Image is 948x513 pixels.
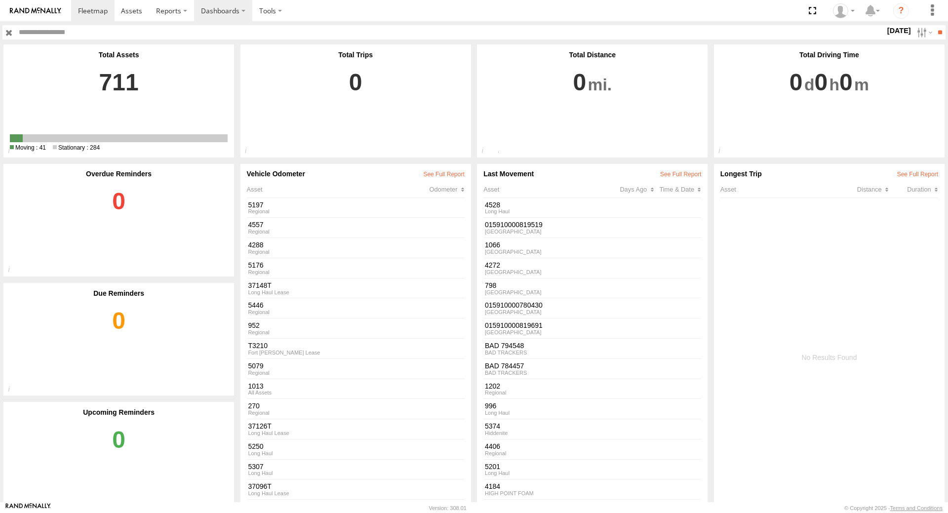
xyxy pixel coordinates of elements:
[485,451,611,456] div: Regional
[248,281,460,290] a: 37148T
[248,249,460,255] div: View Group Details
[485,249,611,255] div: [GEOGRAPHIC_DATA]
[248,209,460,214] div: View Group Details
[790,59,815,106] span: 0
[483,59,701,126] a: 0
[248,290,460,295] div: View Group Details
[485,270,611,275] div: [GEOGRAPHIC_DATA]
[714,147,735,158] div: Total driving time by Assets
[485,301,611,310] a: 015910000780430
[485,362,611,370] a: BAD 784457
[248,342,460,350] a: T3210
[485,442,611,451] a: 4406
[485,431,611,436] div: Hiddenite
[720,51,938,59] div: Total Driving Time
[485,201,611,209] a: 4528
[248,350,460,355] div: View Group Details
[720,170,938,178] div: Longest Trip
[620,186,659,193] div: Click to Sort
[248,451,460,456] div: View Group Details
[485,382,611,391] a: 1202
[247,170,465,178] div: Vehicle Odometer
[485,350,611,355] div: BAD TRACKERS
[889,186,938,193] div: Click to Sort
[913,25,934,39] label: Search Filter Options
[485,463,611,471] a: 5201
[248,422,460,431] a: 37126T
[10,51,228,59] div: Total Assets
[10,408,228,416] div: Upcoming Reminders
[485,370,611,376] div: BAD TRACKERS
[248,229,460,235] div: View Group Details
[485,321,611,330] a: 015910000819691
[485,221,611,229] a: 015910000819519
[483,170,701,178] div: Last Movement
[485,402,611,410] a: 996
[5,503,51,513] a: Visit our Website
[53,144,100,151] span: 284
[10,416,228,509] a: 0
[429,505,467,511] div: Version: 308.01
[3,385,25,396] div: Total number of due reminder notifications generated from your asset reminders
[430,186,465,193] div: Click to Sort
[248,491,460,496] div: View Group Details
[485,471,611,476] div: Long Haul
[248,261,460,270] a: 5176
[248,431,460,436] div: View Group Details
[814,59,839,106] span: 0
[248,482,460,491] a: 37096T
[485,281,611,290] a: 798
[485,241,611,249] a: 1066
[248,201,460,209] a: 5197
[483,186,620,193] div: Asset
[247,186,430,193] div: Asset
[248,442,460,451] a: 5250
[248,471,460,476] div: View Group Details
[485,330,611,335] div: [GEOGRAPHIC_DATA]
[248,382,460,391] a: 1013
[3,266,25,276] div: Total number of overdue notifications generated from your asset reminders
[829,3,858,18] div: Lorelei Moran
[247,59,465,126] a: 0
[485,491,611,496] div: HIGH POINT FOAM
[3,147,25,158] div: Total Active/Deployed Assets
[10,178,228,270] a: 0
[477,147,498,158] div: Total distance travelled by assets
[844,505,943,511] div: © Copyright 2025 -
[248,321,460,330] a: 952
[483,51,701,59] div: Total Distance
[485,209,611,214] div: Long Haul
[240,147,262,158] div: Total completed Trips within the selected period
[248,301,460,310] a: 5446
[248,370,460,376] div: View Group Details
[485,422,611,431] a: 5374
[485,229,611,235] div: [GEOGRAPHIC_DATA]
[485,310,611,315] div: [GEOGRAPHIC_DATA]
[248,310,460,315] div: View Group Details
[720,59,938,126] a: 0 0 0
[839,186,889,193] div: Click to Sort
[10,170,228,178] div: Overdue Reminders
[485,410,611,416] div: Long Haul
[248,241,460,249] a: 4288
[485,390,611,395] div: Regional
[890,505,943,511] a: Terms and Conditions
[485,290,611,295] div: [GEOGRAPHIC_DATA]
[485,482,611,491] a: 4184
[720,186,839,193] div: Asset
[839,59,869,106] span: 0
[248,362,460,370] a: 5079
[10,59,228,132] a: 711
[248,330,460,335] div: View Group Details
[485,342,611,350] a: BAD 794548
[485,261,611,270] a: 4272
[10,7,61,14] img: rand-logo.svg
[885,25,913,36] label: [DATE]
[248,463,460,471] a: 5307
[10,144,46,151] span: 41
[10,297,228,390] a: 0
[248,390,460,395] div: View Group Details
[248,402,460,410] a: 270
[248,270,460,275] div: View Group Details
[248,410,460,416] div: View Group Details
